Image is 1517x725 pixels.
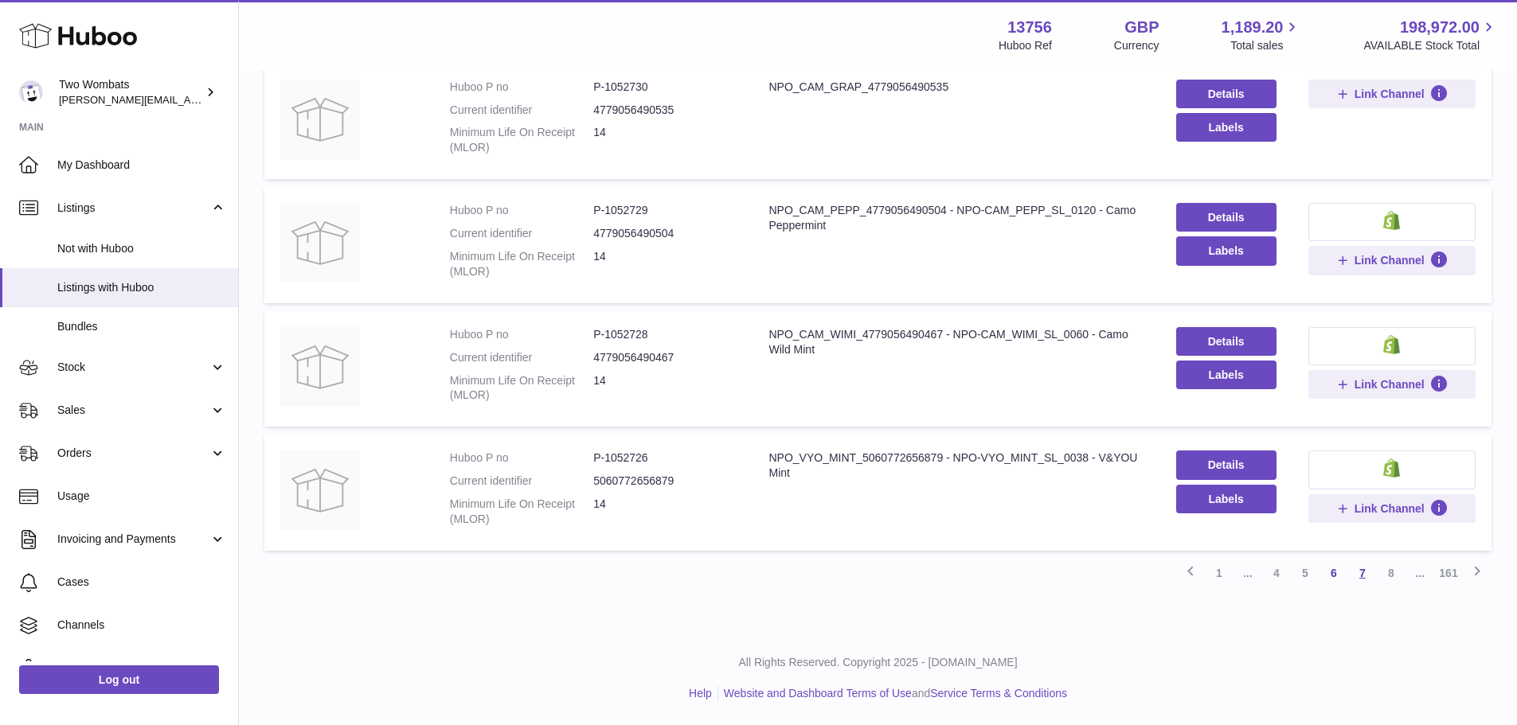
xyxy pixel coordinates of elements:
a: 7 [1348,559,1377,587]
dd: P-1052730 [593,80,737,95]
div: Currency [1114,38,1159,53]
div: NPO_VYO_MINT_5060772656879 - NPO-VYO_MINT_SL_0038 - V&YOU Mint [768,450,1144,481]
dt: Huboo P no [450,80,593,95]
dd: P-1052729 [593,203,737,218]
dt: Huboo P no [450,203,593,218]
img: shopify-small.png [1383,458,1400,477]
dt: Minimum Life On Receipt (MLOR) [450,249,593,279]
dd: 4779056490467 [593,350,737,365]
img: adam.randall@twowombats.com [19,80,43,104]
div: NPO_CAM_PEPP_4779056490504 - NPO-CAM_PEPP_SL_0120 - Camo Peppermint [768,203,1144,233]
span: 198,972.00 [1400,17,1480,38]
img: NPO_VYO_MINT_5060772656879 - NPO-VYO_MINT_SL_0038 - V&YOU Mint [280,450,360,530]
a: 6 [1320,559,1348,587]
a: Details [1176,450,1277,479]
a: 4 [1262,559,1291,587]
button: Link Channel [1308,246,1476,275]
dd: 4779056490504 [593,226,737,241]
dd: 14 [593,249,737,279]
span: ... [1406,559,1434,587]
span: Stock [57,360,209,375]
dd: 14 [593,373,737,403]
dt: Current identifier [450,226,593,241]
strong: GBP [1124,17,1159,38]
img: NPO_CAM_GRAP_4779056490535 [280,80,360,159]
img: shopify-small.png [1383,211,1400,230]
dt: Minimum Life On Receipt (MLOR) [450,497,593,527]
a: Log out [19,665,219,694]
span: Channels [57,618,226,633]
p: All Rights Reserved. Copyright 2025 - [DOMAIN_NAME] [252,655,1504,670]
span: Link Channel [1355,87,1425,101]
dd: P-1052728 [593,327,737,342]
span: Settings [57,661,226,676]
a: Details [1176,80,1277,108]
dt: Current identifier [450,474,593,489]
span: Usage [57,489,226,504]
span: Sales [57,403,209,418]
span: Orders [57,446,209,461]
span: Bundles [57,319,226,334]
div: NPO_CAM_WIMI_4779056490467 - NPO-CAM_WIMI_SL_0060 - Camo Wild Mint [768,327,1144,357]
button: Link Channel [1308,80,1476,108]
span: My Dashboard [57,158,226,173]
dd: 14 [593,497,737,527]
img: NPO_CAM_PEPP_4779056490504 - NPO-CAM_PEPP_SL_0120 - Camo Peppermint [280,203,360,283]
dt: Huboo P no [450,327,593,342]
span: Total sales [1230,38,1301,53]
button: Labels [1176,361,1277,389]
button: Link Channel [1308,370,1476,399]
a: Help [689,687,712,700]
button: Labels [1176,113,1277,142]
a: Service Terms & Conditions [930,687,1067,700]
dd: P-1052726 [593,450,737,466]
dt: Current identifier [450,350,593,365]
dd: 14 [593,125,737,155]
dd: 4779056490535 [593,103,737,118]
span: [PERSON_NAME][EMAIL_ADDRESS][PERSON_NAME][DOMAIN_NAME] [59,93,405,106]
img: NPO_CAM_WIMI_4779056490467 - NPO-CAM_WIMI_SL_0060 - Camo Wild Mint [280,327,360,407]
span: Link Channel [1355,501,1425,516]
dt: Minimum Life On Receipt (MLOR) [450,125,593,155]
span: Link Channel [1355,377,1425,392]
dt: Current identifier [450,103,593,118]
button: Link Channel [1308,494,1476,523]
a: 8 [1377,559,1406,587]
span: Not with Huboo [57,241,226,256]
span: 1,189.20 [1222,17,1284,38]
span: Listings with Huboo [57,280,226,295]
div: Two Wombats [59,77,202,107]
span: Link Channel [1355,253,1425,267]
a: 161 [1434,559,1463,587]
li: and [718,686,1067,701]
span: Cases [57,575,226,590]
a: 1 [1205,559,1234,587]
div: NPO_CAM_GRAP_4779056490535 [768,80,1144,95]
a: 1,189.20 Total sales [1222,17,1302,53]
div: Huboo Ref [999,38,1052,53]
a: Website and Dashboard Terms of Use [724,687,912,700]
a: Details [1176,327,1277,356]
strong: 13756 [1007,17,1052,38]
a: 5 [1291,559,1320,587]
a: Details [1176,203,1277,232]
a: 198,972.00 AVAILABLE Stock Total [1363,17,1498,53]
dd: 5060772656879 [593,474,737,489]
button: Labels [1176,485,1277,513]
span: AVAILABLE Stock Total [1363,38,1498,53]
dt: Huboo P no [450,450,593,466]
img: shopify-small.png [1383,335,1400,354]
dt: Minimum Life On Receipt (MLOR) [450,373,593,403]
button: Labels [1176,236,1277,265]
span: Invoicing and Payments [57,532,209,547]
span: ... [1234,559,1262,587]
span: Listings [57,201,209,216]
